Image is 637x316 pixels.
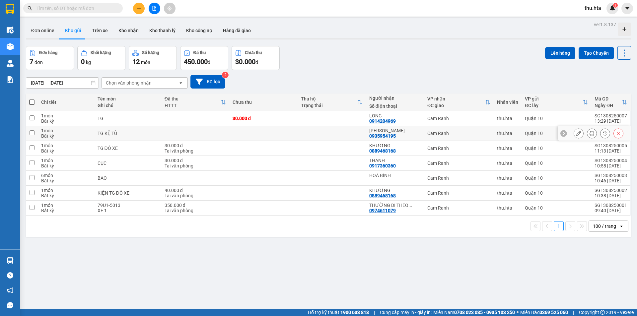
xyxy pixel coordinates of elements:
[141,60,150,65] span: món
[595,208,627,213] div: 09:40 [DATE]
[208,60,210,65] span: đ
[98,190,158,196] div: KIỆN TG ĐỒ XE
[427,131,490,136] div: Cam Ranh
[8,43,34,86] b: Hòa [GEOGRAPHIC_DATA]
[369,173,421,178] div: HOÀ BÌNH
[595,173,627,178] div: SG1308250003
[7,43,14,50] img: warehouse-icon
[165,96,221,101] div: Đã thu
[427,103,485,108] div: ĐC giao
[517,311,519,314] span: ⚪️
[41,10,66,41] b: Gửi khách hàng
[369,143,421,148] div: KHƯƠNG
[497,160,518,166] div: thu.hta
[573,309,574,316] span: |
[497,175,518,181] div: thu.hta
[369,203,421,208] div: THƯỜNG DI THEO KHÁCH XE 1
[525,116,588,121] div: Quận 10
[98,160,158,166] div: CỤC
[595,103,622,108] div: Ngày ĐH
[591,94,630,111] th: Toggle SortBy
[595,158,627,163] div: SG1308250004
[595,96,622,101] div: Mã GD
[454,310,515,315] strong: 0708 023 035 - 0935 103 250
[56,32,91,40] li: (c) 2017
[595,188,627,193] div: SG1308250002
[222,72,229,78] sup: 2
[98,175,158,181] div: BAO
[369,113,421,118] div: LONG
[235,58,255,66] span: 30.000
[595,118,627,124] div: 13:29 [DATE]
[522,94,591,111] th: Toggle SortBy
[369,95,421,101] div: Người nhận
[190,75,225,89] button: Bộ lọc
[525,146,588,151] div: Quận 10
[7,76,14,83] img: solution-icon
[525,103,583,108] div: ĐC lấy
[86,60,91,65] span: kg
[369,188,421,193] div: KHƯƠNG
[595,193,627,198] div: 10:38 [DATE]
[233,116,294,121] div: 30.000 đ
[7,27,14,33] img: warehouse-icon
[595,163,627,168] div: 10:58 [DATE]
[595,143,627,148] div: SG1308250005
[41,178,91,183] div: Bất kỳ
[132,58,140,66] span: 12
[427,146,490,151] div: Cam Ranh
[149,3,160,14] button: file-add
[594,21,616,28] div: ver 1.8.137
[164,3,176,14] button: aim
[98,203,158,208] div: 79U1-5013
[301,103,357,108] div: Trạng thái
[595,113,627,118] div: SG1308250007
[525,205,588,211] div: Quận 10
[30,58,33,66] span: 7
[41,99,91,105] div: Chi tiết
[41,193,91,198] div: Bất kỳ
[98,146,158,151] div: TG ĐỒ XE
[98,208,158,213] div: XE 1
[81,58,85,66] span: 0
[595,178,627,183] div: 10:46 [DATE]
[497,205,518,211] div: thu.hta
[72,8,88,24] img: logo.jpg
[129,46,177,70] button: Số lượng12món
[91,50,111,55] div: Khối lượng
[165,208,226,213] div: Tại văn phòng
[184,58,208,66] span: 450.000
[165,143,226,148] div: 30.000 đ
[98,103,158,108] div: Ghi chú
[167,6,172,11] span: aim
[298,94,366,111] th: Toggle SortBy
[6,4,14,14] img: logo-vxr
[26,78,99,88] input: Select a date range.
[427,175,490,181] div: Cam Ranh
[525,175,588,181] div: Quận 10
[595,148,627,154] div: 11:13 [DATE]
[380,309,432,316] span: Cung cấp máy in - giấy in:
[245,50,262,55] div: Chưa thu
[600,310,605,315] span: copyright
[593,223,616,229] div: 100 / trang
[165,203,226,208] div: 350.000 đ
[255,60,258,65] span: đ
[579,47,614,59] button: Tạo Chuyến
[613,3,618,8] sup: 1
[87,23,113,38] button: Trên xe
[144,23,181,38] button: Kho thanh lý
[525,190,588,196] div: Quận 10
[520,309,568,316] span: Miền Bắc
[369,103,421,109] div: Số điện thoại
[595,203,627,208] div: SG1308250001
[142,50,159,55] div: Số lượng
[35,60,43,65] span: đơn
[369,118,396,124] div: 0914204969
[165,148,226,154] div: Tại văn phòng
[165,188,226,193] div: 40.000 đ
[41,128,91,133] div: 1 món
[41,158,91,163] div: 1 món
[554,221,564,231] button: 1
[193,50,206,55] div: Đã thu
